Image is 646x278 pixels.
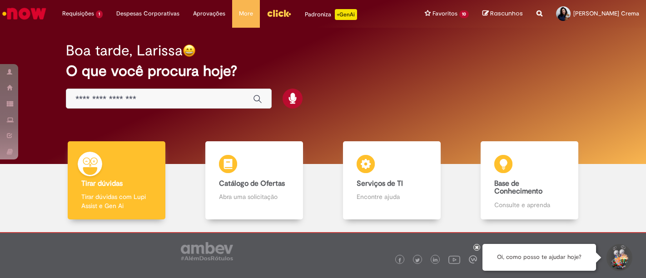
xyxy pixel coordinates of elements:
[357,179,403,188] b: Serviços de TI
[1,5,48,23] img: ServiceNow
[96,10,103,18] span: 1
[81,179,123,188] b: Tirar dúvidas
[432,9,457,18] span: Favoritos
[81,192,151,210] p: Tirar dúvidas com Lupi Assist e Gen Ai
[183,44,196,57] img: happy-face.png
[66,43,183,59] h2: Boa tarde, Larissa
[398,258,402,263] img: logo_footer_facebook.png
[335,9,357,20] p: +GenAi
[494,179,542,196] b: Base de Conhecimento
[448,253,460,265] img: logo_footer_youtube.png
[323,141,461,220] a: Serviços de TI Encontre ajuda
[459,10,469,18] span: 10
[494,200,564,209] p: Consulte e aprenda
[239,9,253,18] span: More
[185,141,323,220] a: Catálogo de Ofertas Abra uma solicitação
[66,63,580,79] h2: O que você procura hoje?
[193,9,225,18] span: Aprovações
[357,192,427,201] p: Encontre ajuda
[490,9,523,18] span: Rascunhos
[267,6,291,20] img: click_logo_yellow_360x200.png
[573,10,639,17] span: [PERSON_NAME] Crema
[469,255,477,263] img: logo_footer_workplace.png
[605,244,632,271] button: Iniciar Conversa de Suporte
[461,141,598,220] a: Base de Conhecimento Consulte e aprenda
[62,9,94,18] span: Requisições
[433,258,437,263] img: logo_footer_linkedin.png
[219,192,289,201] p: Abra uma solicitação
[415,258,420,263] img: logo_footer_twitter.png
[181,242,233,260] img: logo_footer_ambev_rotulo_gray.png
[305,9,357,20] div: Padroniza
[116,9,179,18] span: Despesas Corporativas
[48,141,185,220] a: Tirar dúvidas Tirar dúvidas com Lupi Assist e Gen Ai
[482,244,596,271] div: Oi, como posso te ajudar hoje?
[482,10,523,18] a: Rascunhos
[219,179,285,188] b: Catálogo de Ofertas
